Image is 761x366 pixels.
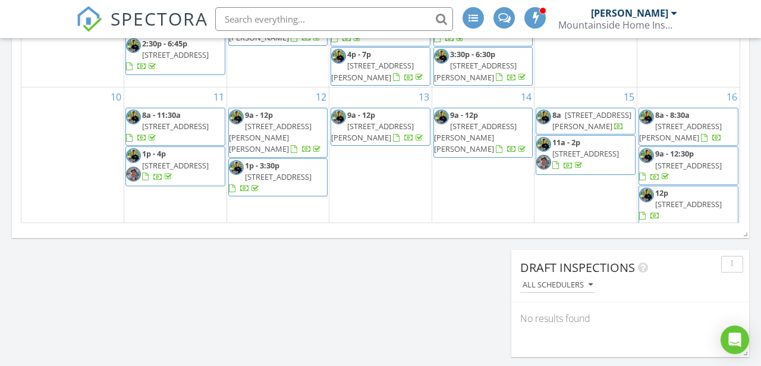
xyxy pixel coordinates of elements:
[536,108,636,134] a: 8a [STREET_ADDRESS][PERSON_NAME]
[536,135,636,174] a: 11a - 2p [STREET_ADDRESS]
[558,19,677,31] div: Mountainside Home Inspections, LLC
[331,10,414,43] a: 1p - 3:30p [STREET_ADDRESS]
[229,110,323,155] a: 9a - 12p [STREET_ADDRESS][PERSON_NAME][PERSON_NAME]
[329,87,432,264] td: Go to August 13, 2025
[416,87,432,107] a: Go to August 13, 2025
[432,87,534,264] td: Go to August 14, 2025
[591,7,668,19] div: [PERSON_NAME]
[639,110,654,124] img: 119126270_346553993152728_177732106936722833_n.jpg
[76,6,102,32] img: The Best Home Inspection Software - Spectora
[536,155,551,170] img: img_4891_4.jpeg
[536,137,551,152] img: 119126270_346553993152728_177732106936722833_n.jpg
[655,148,694,159] span: 9a - 12:30p
[142,121,209,132] span: [STREET_ADDRESS]
[523,281,593,289] div: All schedulers
[228,158,328,197] a: 1p - 3:30p [STREET_ADDRESS]
[331,108,430,146] a: 9a - 12p [STREET_ADDRESS][PERSON_NAME]
[434,110,528,155] a: 9a - 12p [STREET_ADDRESS][PERSON_NAME][PERSON_NAME]
[639,187,654,202] img: 119126270_346553993152728_177732106936722833_n.jpg
[215,7,453,31] input: Search everything...
[126,110,209,143] a: 8a - 11:30a [STREET_ADDRESS]
[142,160,209,171] span: [STREET_ADDRESS]
[331,110,425,143] a: 9a - 12p [STREET_ADDRESS][PERSON_NAME]
[434,49,449,64] img: 119126270_346553993152728_177732106936722833_n.jpg
[142,110,181,120] span: 8a - 11:30a
[331,47,430,86] a: 4p - 7p [STREET_ADDRESS][PERSON_NAME]
[347,110,375,120] span: 9a - 12p
[124,87,227,264] td: Go to August 11, 2025
[76,16,208,41] a: SPECTORA
[637,87,740,264] td: Go to August 16, 2025
[639,146,738,185] a: 9a - 12:30p [STREET_ADDRESS]
[331,60,414,82] span: [STREET_ADDRESS][PERSON_NAME]
[552,148,619,159] span: [STREET_ADDRESS]
[21,87,124,264] td: Go to August 10, 2025
[639,187,722,221] a: 12p [STREET_ADDRESS]
[227,87,329,264] td: Go to August 12, 2025
[434,60,517,82] span: [STREET_ADDRESS][PERSON_NAME]
[331,49,346,64] img: 119126270_346553993152728_177732106936722833_n.jpg
[434,10,517,43] a: 1p - 2:30p [STREET_ADDRESS]
[433,108,533,158] a: 9a - 12p [STREET_ADDRESS][PERSON_NAME][PERSON_NAME]
[108,87,124,107] a: Go to August 10, 2025
[229,160,244,175] img: 119126270_346553993152728_177732106936722833_n.jpg
[126,148,141,163] img: 119126270_346553993152728_177732106936722833_n.jpg
[655,160,722,171] span: [STREET_ADDRESS]
[229,121,312,154] span: [STREET_ADDRESS][PERSON_NAME][PERSON_NAME]
[639,121,722,143] span: [STREET_ADDRESS][PERSON_NAME]
[434,121,517,154] span: [STREET_ADDRESS][PERSON_NAME][PERSON_NAME]
[142,148,166,159] span: 1p - 4p
[552,110,631,132] a: 8a [STREET_ADDRESS][PERSON_NAME]
[142,148,209,182] a: 1p - 4p [STREET_ADDRESS]
[639,108,738,146] a: 8a - 8:30a [STREET_ADDRESS][PERSON_NAME]
[724,87,740,107] a: Go to August 16, 2025
[655,110,690,120] span: 8a - 8:30a
[639,186,738,224] a: 12p [STREET_ADDRESS]
[450,49,495,60] span: 3:30p - 6:30p
[434,110,449,124] img: 119126270_346553993152728_177732106936722833_n.jpg
[552,110,631,132] span: [STREET_ADDRESS][PERSON_NAME]
[142,49,209,60] span: [STREET_ADDRESS]
[621,87,637,107] a: Go to August 15, 2025
[534,87,637,264] td: Go to August 15, 2025
[126,38,209,71] a: 2:30p - 6:45p [STREET_ADDRESS]
[721,326,749,354] div: Open Intercom Messenger
[126,167,141,182] img: img_4891_4.jpeg
[126,110,141,124] img: 119126270_346553993152728_177732106936722833_n.jpg
[655,187,668,198] span: 12p
[520,277,595,293] button: All schedulers
[125,146,225,186] a: 1p - 4p [STREET_ADDRESS]
[126,38,141,53] img: 119126270_346553993152728_177732106936722833_n.jpg
[125,36,225,75] a: 2:30p - 6:45p [STREET_ADDRESS]
[142,38,187,49] span: 2:30p - 6:45p
[655,199,722,209] span: [STREET_ADDRESS]
[331,49,425,82] a: 4p - 7p [STREET_ADDRESS][PERSON_NAME]
[518,87,534,107] a: Go to August 14, 2025
[229,160,312,193] a: 1p - 3:30p [STREET_ADDRESS]
[228,108,328,158] a: 9a - 12p [STREET_ADDRESS][PERSON_NAME][PERSON_NAME]
[433,47,533,86] a: 3:30p - 6:30p [STREET_ADDRESS][PERSON_NAME]
[434,49,528,82] a: 3:30p - 6:30p [STREET_ADDRESS][PERSON_NAME]
[331,110,346,124] img: 119126270_346553993152728_177732106936722833_n.jpg
[552,137,580,148] span: 11a - 2p
[552,110,561,120] span: 8a
[125,108,225,146] a: 8a - 11:30a [STREET_ADDRESS]
[639,110,722,143] a: 8a - 8:30a [STREET_ADDRESS][PERSON_NAME]
[552,137,619,170] a: 11a - 2p [STREET_ADDRESS]
[245,110,273,120] span: 9a - 12p
[211,87,227,107] a: Go to August 11, 2025
[639,148,722,182] a: 9a - 12:30p [STREET_ADDRESS]
[111,6,208,31] span: SPECTORA
[450,110,478,120] span: 9a - 12p
[511,302,749,334] div: No results found
[347,49,371,60] span: 4p - 7p
[313,87,329,107] a: Go to August 12, 2025
[520,259,635,276] span: Draft Inspections
[331,121,414,143] span: [STREET_ADDRESS][PERSON_NAME]
[245,171,312,182] span: [STREET_ADDRESS]
[639,148,654,163] img: 119126270_346553993152728_177732106936722833_n.jpg
[536,110,551,124] img: 119126270_346553993152728_177732106936722833_n.jpg
[245,160,279,171] span: 1p - 3:30p
[229,110,244,124] img: 119126270_346553993152728_177732106936722833_n.jpg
